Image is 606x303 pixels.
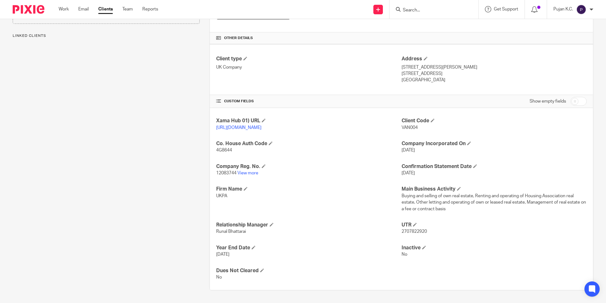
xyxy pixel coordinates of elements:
[122,6,133,12] a: Team
[237,171,258,175] a: View more
[216,125,261,130] a: [URL][DOMAIN_NAME]
[530,98,566,104] label: Show empty fields
[216,252,229,257] span: [DATE]
[59,6,69,12] a: Work
[402,252,407,257] span: No
[142,6,158,12] a: Reports
[216,245,401,251] h4: Year End Date
[216,56,401,62] h4: Client type
[402,118,587,124] h4: Client Code
[216,275,222,279] span: No
[78,6,89,12] a: Email
[216,186,401,192] h4: Firm Name
[216,171,236,175] span: 12083744
[402,77,587,83] p: [GEOGRAPHIC_DATA]
[216,99,401,104] h4: CUSTOM FIELDS
[494,7,518,11] span: Get Support
[402,8,459,13] input: Search
[216,64,401,71] p: UK Company
[576,4,586,15] img: svg%3E
[402,64,587,71] p: [STREET_ADDRESS][PERSON_NAME]
[13,33,200,38] p: Linked clients
[216,140,401,147] h4: Co. House Auth Code
[402,163,587,170] h4: Confirmation Statement Date
[402,71,587,77] p: [STREET_ADDRESS]
[13,5,44,14] img: Pixie
[216,194,227,198] span: UKPA
[402,148,415,152] span: [DATE]
[216,222,401,228] h4: Relationship Manager
[402,140,587,147] h4: Company Incorporated On
[98,6,113,12] a: Clients
[402,245,587,251] h4: Inactive
[402,56,587,62] h4: Address
[216,118,401,124] h4: Xama Hub 01) URL
[224,36,253,41] span: Other details
[216,148,232,152] span: 4G8644
[216,229,246,234] span: Runal Bhattarai
[402,186,587,192] h4: Main Business Activity
[216,267,401,274] h4: Dues Not Cleared
[402,229,427,234] span: 2707822920
[402,125,418,130] span: VAN004
[402,171,415,175] span: [DATE]
[553,6,573,12] p: Pujan K.C.
[402,222,587,228] h4: UTR
[402,194,586,211] span: Buying and selling of own real estate, Renting and operating of Housing Association real estate, ...
[216,163,401,170] h4: Company Reg. No.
